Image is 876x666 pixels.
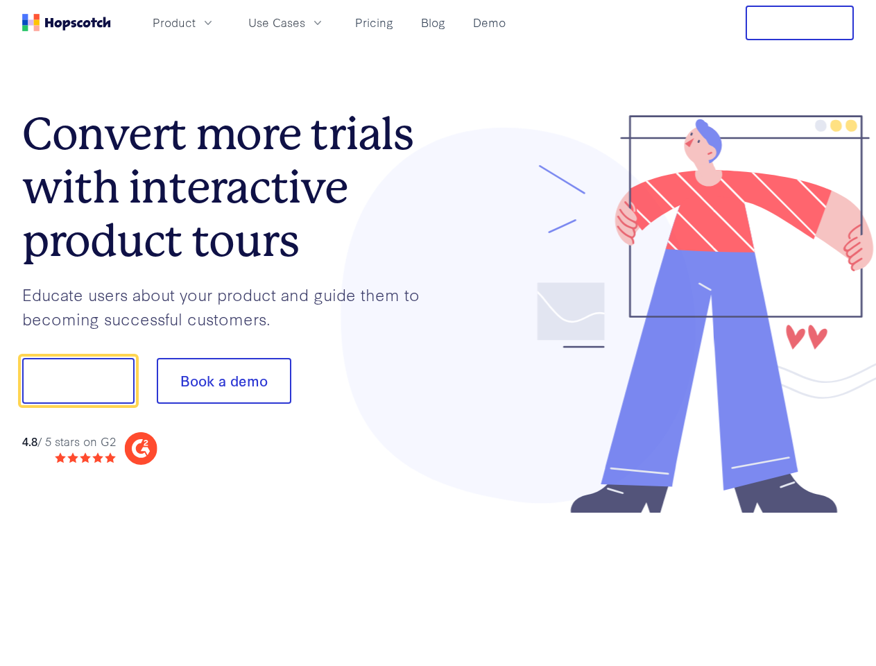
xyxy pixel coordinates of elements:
div: / 5 stars on G2 [22,433,116,450]
a: Blog [415,11,451,34]
a: Pricing [350,11,399,34]
a: Home [22,14,111,31]
button: Use Cases [240,11,333,34]
span: Use Cases [248,14,305,31]
button: Product [144,11,223,34]
button: Book a demo [157,358,291,404]
span: Product [153,14,196,31]
strong: 4.8 [22,433,37,449]
a: Demo [467,11,511,34]
button: Free Trial [746,6,854,40]
button: Show me! [22,358,135,404]
p: Educate users about your product and guide them to becoming successful customers. [22,282,438,330]
h1: Convert more trials with interactive product tours [22,108,438,267]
